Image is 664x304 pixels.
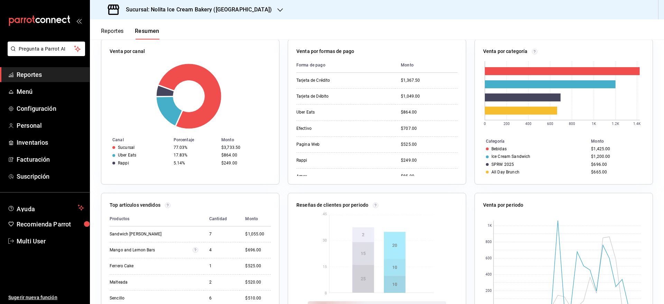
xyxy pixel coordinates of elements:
a: Pregunta a Parrot AI [5,50,85,57]
span: Personal [17,121,84,130]
div: $696.00 [591,162,642,167]
svg: Artículos relacionados por el SKU: Mango and Lemon Bars (3.000000), Mango And Lemon Bars (1.000000) [193,247,198,253]
span: Inventarios [17,138,84,147]
div: Rappi [118,161,129,166]
div: Sucursal [118,145,135,150]
span: Multi User [17,236,84,246]
div: Efectivo [296,126,366,132]
div: $1,200.00 [591,154,642,159]
th: Cantidad [204,212,240,226]
div: SPRW 2025 [491,162,514,167]
button: Resumen [135,28,159,39]
span: Ayuda [17,204,75,212]
div: $1,367.50 [401,78,458,83]
th: Monto [588,137,653,145]
th: Productos [110,212,204,226]
div: Tarjeta de Crédito [296,78,366,83]
div: $665.00 [591,170,642,175]
div: $525.00 [245,263,271,269]
div: Mango and Lemon Bars [110,247,179,253]
div: $85.00 [401,173,458,179]
text: 200 [486,289,492,293]
text: 800 [486,240,492,244]
div: Sandwich [PERSON_NAME] [110,231,179,237]
span: Sugerir nueva función [8,294,84,301]
text: 400 [525,122,532,126]
div: All Day Brunch [491,170,519,175]
div: Uber Eats [118,153,136,158]
div: Amex [296,173,366,179]
button: open_drawer_menu [76,18,82,24]
div: 17.83% [174,153,216,158]
div: Tarjeta de Débito [296,93,366,99]
div: Sencillo [110,295,179,301]
text: 0 [484,122,486,126]
th: Porcentaje [171,136,219,144]
div: $510.00 [245,295,271,301]
div: $249.00 [401,158,458,163]
text: 400 [486,273,492,277]
p: Venta por categoría [483,48,528,55]
div: 6 [209,295,234,301]
div: $864.00 [221,153,268,158]
div: Malteada [110,279,179,285]
div: $520.00 [245,279,271,285]
div: 1 [209,263,234,269]
span: Configuración [17,104,84,113]
div: $525.00 [401,142,458,147]
text: 1.4K [633,122,641,126]
span: Facturación [17,155,84,164]
div: $1,055.00 [245,231,271,237]
div: Ferrero Cake [110,263,179,269]
text: 1.2K [612,122,619,126]
span: Suscripción [17,172,84,181]
div: navigation tabs [101,28,159,39]
button: Pregunta a Parrot AI [8,42,85,56]
th: Categoría [475,137,588,145]
span: Recomienda Parrot [17,220,84,229]
div: Ice Cream Sandwich [491,154,530,159]
p: Reseñas de clientes por periodo [296,202,368,209]
span: Reportes [17,70,84,79]
div: Rappi [296,158,366,163]
text: 200 [504,122,510,126]
p: Venta por canal [110,48,145,55]
text: 1K [592,122,596,126]
div: 4 [209,247,234,253]
text: 600 [547,122,553,126]
h3: Sucursal: Nolita Ice Cream Bakery ([GEOGRAPHIC_DATA]) [120,6,272,14]
div: 2 [209,279,234,285]
p: Venta por periodo [483,202,523,209]
div: Pagina Web [296,142,366,147]
th: Monto [395,58,458,73]
div: $696.00 [245,247,271,253]
th: Forma de pago [296,58,395,73]
div: Bebidas [491,146,507,151]
p: Venta por formas de pago [296,48,354,55]
span: Menú [17,87,84,96]
div: $3,733.50 [221,145,268,150]
div: $707.00 [401,126,458,132]
div: $249.00 [221,161,268,166]
text: 600 [486,257,492,260]
button: Reportes [101,28,124,39]
div: 5.14% [174,161,216,166]
div: 77.03% [174,145,216,150]
th: Canal [101,136,171,144]
div: Uber Eats [296,109,366,115]
p: Top artículos vendidos [110,202,160,209]
div: $1,425.00 [591,146,642,151]
th: Monto [219,136,279,144]
div: 7 [209,231,234,237]
div: $1,049.00 [401,93,458,99]
text: 1K [488,224,492,228]
th: Monto [240,212,271,226]
span: Pregunta a Parrot AI [19,45,74,53]
div: $864.00 [401,109,458,115]
text: 800 [569,122,575,126]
